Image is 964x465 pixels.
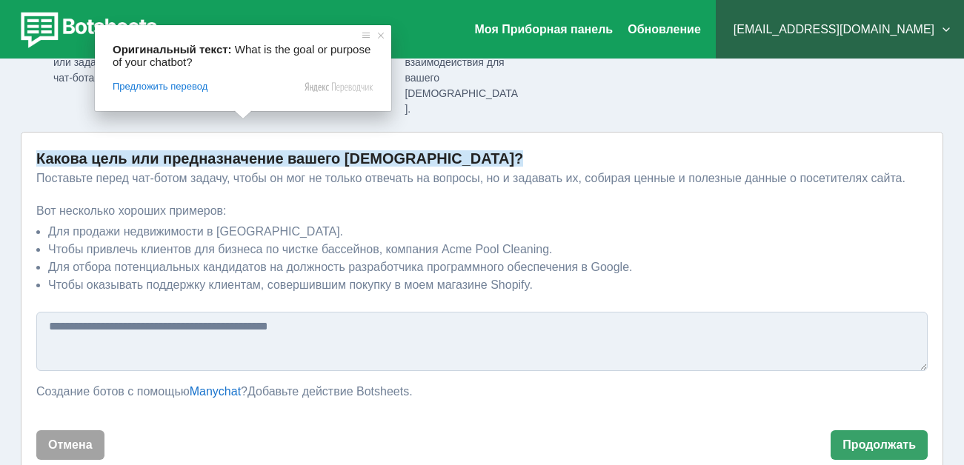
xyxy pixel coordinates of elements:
ya-tr-span: Укажите цель или задачу для чат-бота [53,41,127,84]
ya-tr-span: Для отбора потенциальных кандидатов на должность разработчика программного обеспечения в Google. [48,261,633,273]
div: Прогресс [21,4,943,117]
ya-tr-span: ? [241,385,247,398]
button: Отмена [36,430,104,460]
ya-tr-span: Какова цель или предназначение вашего [DEMOGRAPHIC_DATA]? [36,150,523,167]
span: Оригинальный текст: [113,43,232,56]
span: What is the goal or purpose of your chatbot? [113,43,373,68]
ya-tr-span: Добавьте действие Botsheets. [247,385,413,398]
img: botsheets-logo.png [12,9,162,50]
a: Моя Приборная панель [475,23,614,36]
a: Manychat [190,385,241,398]
ya-tr-span: Обновление [628,23,701,36]
ya-tr-span: Отмена [48,438,93,452]
ya-tr-span: Поставьте перед чат-ботом задачу, чтобы он мог не только отвечать на вопросы, но и задавать их, с... [36,172,905,184]
ya-tr-span: Продолжать [842,438,916,452]
ya-tr-span: Чтобы привлечь клиентов для бизнеса по чистке бассейнов, компания Acme Pool Cleaning. [48,243,552,255]
button: Продолжать [831,430,928,460]
ya-tr-span: Для продажи недвижимости в [GEOGRAPHIC_DATA]. [48,225,343,238]
ya-tr-span: Установите правила взаимодействия для вашего [DEMOGRAPHIC_DATA]. [405,41,518,115]
button: [EMAIL_ADDRESS][DOMAIN_NAME] [728,15,952,44]
ya-tr-span: Создание ботов с помощью [36,385,190,398]
ya-tr-span: Вот несколько хороших примеров: [36,204,227,217]
span: Предложить перевод [113,80,207,93]
ya-tr-span: Чтобы оказывать поддержку клиентам, совершившим покупку в моем магазине Shopify. [48,278,533,291]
